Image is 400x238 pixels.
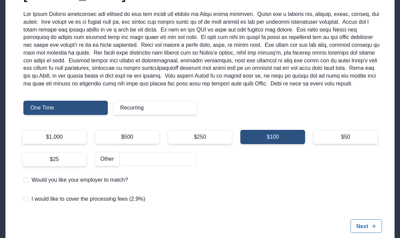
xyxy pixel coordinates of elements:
div: $1,000 [22,130,87,144]
span: Would you like your employer to match? [32,176,128,184]
div: $100 [240,130,305,144]
div: Other [95,152,120,166]
button: Next [351,219,382,233]
div: Recurring [113,101,198,115]
div: $50 [313,130,378,144]
div: $250 [168,130,233,144]
span: I would like to cover the processing fees (2.9%) [32,195,145,203]
p: Lor Ipsum Dolorsi ametconsec adi elitsed do eius tem incidi utl etdolo ma Aliqu enima minimven. Q... [23,11,382,87]
div: $25 [22,152,87,166]
div: $500 [95,130,160,144]
div: One Time [23,101,108,115]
